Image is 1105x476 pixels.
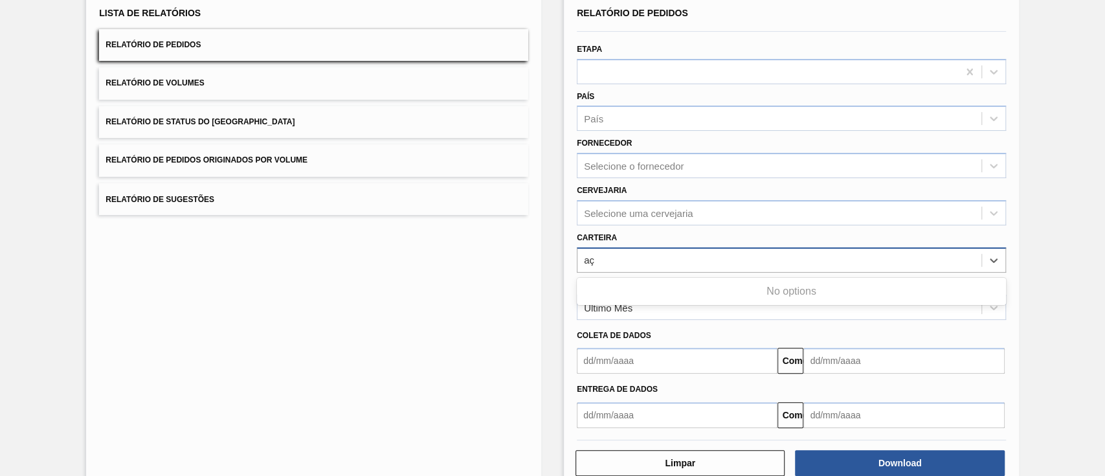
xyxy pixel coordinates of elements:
button: Relatório de Volumes [99,67,528,99]
font: Fornecedor [577,139,632,148]
input: dd/mm/aaaa [577,402,777,428]
font: Lista de Relatórios [99,8,201,18]
input: dd/mm/aaaa [577,348,777,374]
font: Relatório de Pedidos Originados por Volume [106,156,307,165]
font: Relatório de Pedidos [106,40,201,49]
font: Cervejaria [577,186,627,195]
font: Coleta de dados [577,331,651,340]
button: Relatório de Sugestões [99,183,528,215]
font: País [584,113,603,124]
font: Entrega de dados [577,385,658,394]
button: Relatório de Pedidos Originados por Volume [99,144,528,176]
font: País [577,92,594,101]
font: Selecione o fornecedor [584,161,684,172]
font: Download [878,458,922,468]
font: Relatório de Pedidos [577,8,688,18]
font: Comeu [782,410,812,420]
font: Relatório de Sugestões [106,194,214,203]
button: Download [795,450,1004,476]
font: Relatório de Status do [GEOGRAPHIC_DATA] [106,117,295,126]
input: dd/mm/aaaa [803,348,1004,374]
input: dd/mm/aaaa [803,402,1004,428]
font: Limpar [665,458,695,468]
button: Limpar [575,450,785,476]
font: Último Mês [584,302,632,313]
button: Relatório de Pedidos [99,29,528,61]
button: Comeu [777,348,803,374]
div: No options [577,280,1006,302]
font: Carteira [577,233,617,242]
font: Comeu [782,356,812,366]
font: Etapa [577,45,602,54]
button: Relatório de Status do [GEOGRAPHIC_DATA] [99,106,528,138]
font: Relatório de Volumes [106,79,204,88]
font: Selecione uma cervejaria [584,207,693,218]
button: Comeu [777,402,803,428]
